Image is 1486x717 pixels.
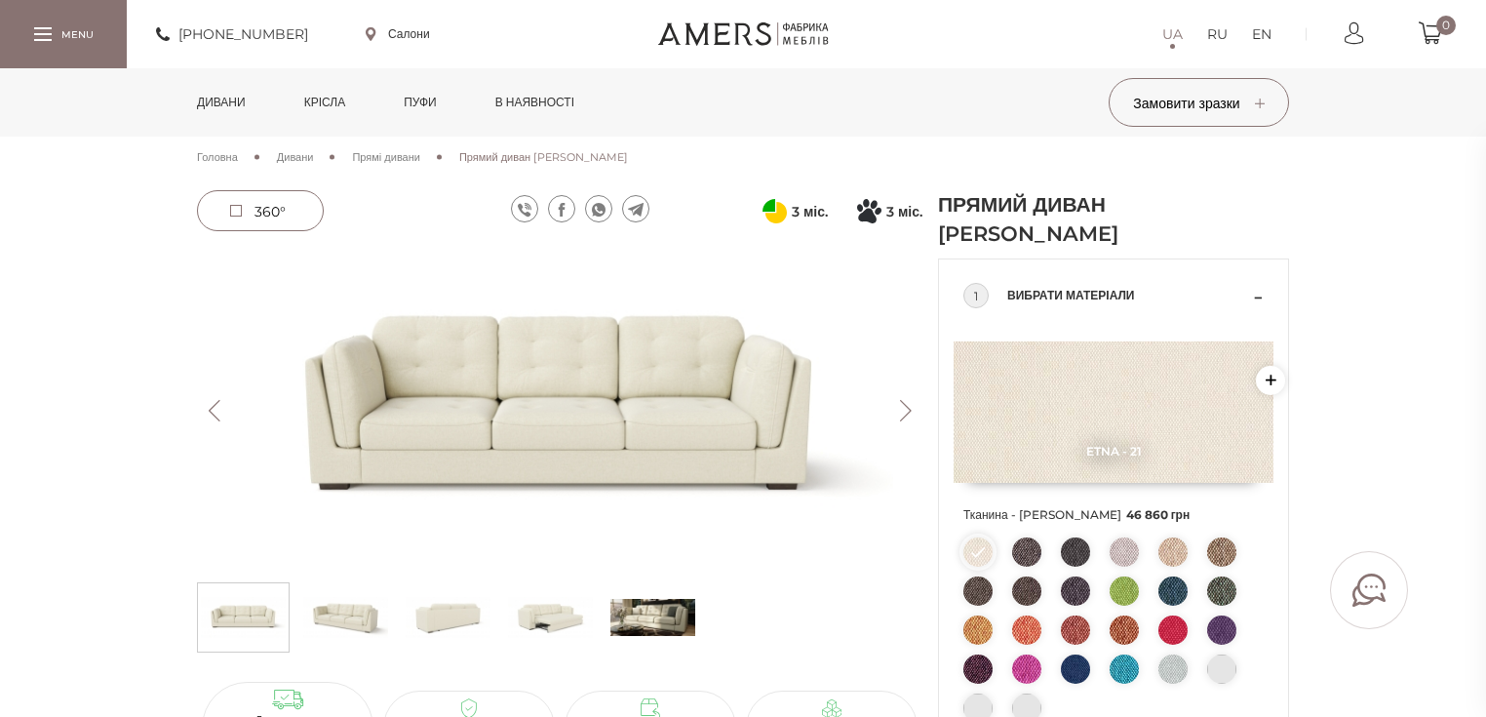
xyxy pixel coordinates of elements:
[406,588,490,647] img: Прямий диван Ешлі s-2
[548,195,575,222] a: facebook
[963,283,989,308] div: 1
[389,68,451,137] a: Пуфи
[1436,16,1456,35] span: 0
[277,148,314,166] a: Дивани
[1007,284,1249,307] span: Вибрати матеріали
[1162,22,1183,46] a: UA
[197,150,238,164] span: Головна
[290,68,360,137] a: Крісла
[763,199,787,223] svg: Оплата частинами від ПриватБанку
[197,190,324,231] a: 360°
[610,588,695,647] img: s_
[585,195,612,222] a: whatsapp
[792,200,828,223] span: 3 міс.
[277,150,314,164] span: Дивани
[201,588,286,647] img: Прямий диван Ешлі s-0
[888,400,922,421] button: Next
[938,190,1162,249] h1: Прямий диван [PERSON_NAME]
[182,68,260,137] a: Дивани
[1126,507,1191,522] span: 46 860 грн
[954,341,1273,483] img: Etna - 21
[481,68,589,137] a: в наявності
[254,203,286,220] span: 360°
[197,249,922,573] img: Прямий диван Ешлі -0
[1109,78,1289,127] button: Замовити зразки
[303,588,388,647] img: Прямий диван Ешлі s-1
[508,588,593,647] img: Прямий диван Ешлі s-3
[1133,95,1264,112] span: Замовити зразки
[197,148,238,166] a: Головна
[352,150,419,164] span: Прямі дивани
[352,148,419,166] a: Прямі дивани
[156,22,308,46] a: [PHONE_NUMBER]
[622,195,649,222] a: telegram
[511,195,538,222] a: viber
[1207,22,1228,46] a: RU
[857,199,881,223] svg: Покупка частинами від Монобанку
[954,444,1273,458] span: Etna - 21
[366,25,430,43] a: Салони
[197,400,231,421] button: Previous
[1252,22,1271,46] a: EN
[886,200,922,223] span: 3 міс.
[963,502,1264,528] span: Тканина - [PERSON_NAME]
